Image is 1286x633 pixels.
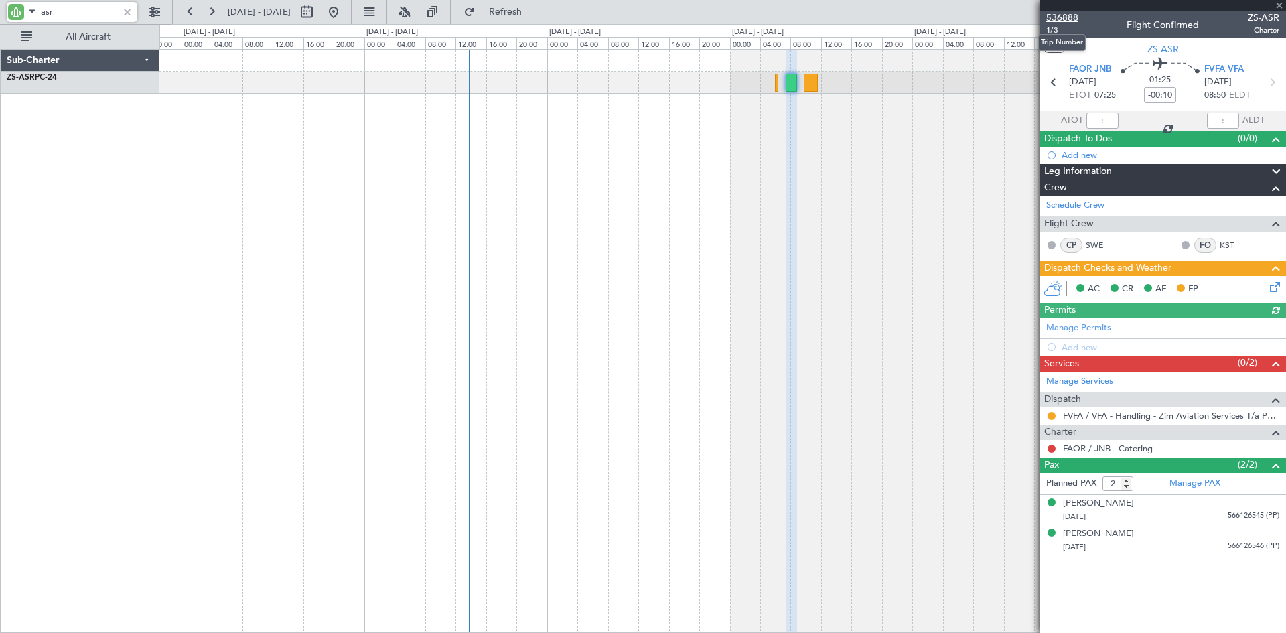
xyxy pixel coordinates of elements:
[425,37,455,49] div: 08:00
[1204,89,1226,102] span: 08:50
[790,37,820,49] div: 08:00
[242,37,273,49] div: 08:00
[973,37,1003,49] div: 08:00
[1147,42,1179,56] span: ZS-ASR
[1044,261,1171,276] span: Dispatch Checks and Weather
[914,27,966,38] div: [DATE] - [DATE]
[1149,74,1171,87] span: 01:25
[478,7,534,17] span: Refresh
[1063,542,1086,552] span: [DATE]
[1242,114,1265,127] span: ALDT
[1229,89,1251,102] span: ELDT
[1063,497,1134,510] div: [PERSON_NAME]
[1060,238,1082,253] div: CP
[943,37,973,49] div: 04:00
[732,27,784,38] div: [DATE] - [DATE]
[577,37,608,49] div: 04:00
[1044,180,1067,196] span: Crew
[1069,76,1096,89] span: [DATE]
[1046,477,1096,490] label: Planned PAX
[1204,76,1232,89] span: [DATE]
[1061,114,1083,127] span: ATOT
[1169,477,1220,490] a: Manage PAX
[1194,238,1216,253] div: FO
[1155,283,1166,296] span: AF
[882,37,912,49] div: 20:00
[851,37,881,49] div: 16:00
[1063,512,1086,522] span: [DATE]
[457,1,538,23] button: Refresh
[1063,443,1153,454] a: FAOR / JNB - Catering
[699,37,729,49] div: 20:00
[212,37,242,49] div: 04:00
[549,27,601,38] div: [DATE] - [DATE]
[1038,34,1086,51] div: Trip Number
[1069,63,1111,76] span: FAOR JNB
[821,37,851,49] div: 12:00
[547,37,577,49] div: 00:00
[1228,541,1279,552] span: 566126546 (PP)
[1069,89,1091,102] span: ETOT
[1188,283,1198,296] span: FP
[1248,11,1279,25] span: ZS-ASR
[273,37,303,49] div: 12:00
[1228,510,1279,522] span: 566126545 (PP)
[228,6,291,18] span: [DATE] - [DATE]
[1088,283,1100,296] span: AC
[1122,283,1133,296] span: CR
[35,32,141,42] span: All Aircraft
[1204,63,1244,76] span: FVFA VFA
[486,37,516,49] div: 16:00
[1127,18,1199,32] div: Flight Confirmed
[334,37,364,49] div: 20:00
[395,37,425,49] div: 04:00
[455,37,486,49] div: 12:00
[1044,356,1079,372] span: Services
[182,37,212,49] div: 00:00
[303,37,334,49] div: 16:00
[1004,37,1034,49] div: 12:00
[1044,425,1076,440] span: Charter
[184,27,235,38] div: [DATE] - [DATE]
[1044,392,1081,407] span: Dispatch
[608,37,638,49] div: 08:00
[516,37,547,49] div: 20:00
[1044,131,1112,147] span: Dispatch To-Dos
[638,37,668,49] div: 12:00
[1044,216,1094,232] span: Flight Crew
[366,27,418,38] div: [DATE] - [DATE]
[15,26,145,48] button: All Aircraft
[1044,458,1059,473] span: Pax
[669,37,699,49] div: 16:00
[1094,89,1116,102] span: 07:25
[730,37,760,49] div: 00:00
[760,37,790,49] div: 04:00
[364,37,395,49] div: 00:00
[1248,25,1279,36] span: Charter
[1220,239,1250,251] a: KST
[1238,131,1257,145] span: (0/0)
[1046,199,1104,212] a: Schedule Crew
[41,2,118,22] input: A/C (Reg. or Type)
[1086,239,1116,251] a: SWE
[151,37,182,49] div: 20:00
[1063,527,1134,541] div: [PERSON_NAME]
[1044,164,1112,180] span: Leg Information
[1062,149,1279,161] div: Add new
[1238,458,1257,472] span: (2/2)
[912,37,942,49] div: 00:00
[7,74,57,82] a: ZS-ASRPC-24
[1063,410,1279,421] a: FVFA / VFA - Handling - Zim Aviation Services T/a Pepeti Commodities
[1046,375,1113,389] a: Manage Services
[7,74,35,82] span: ZS-ASR
[1238,356,1257,370] span: (0/2)
[1046,11,1078,25] span: 536888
